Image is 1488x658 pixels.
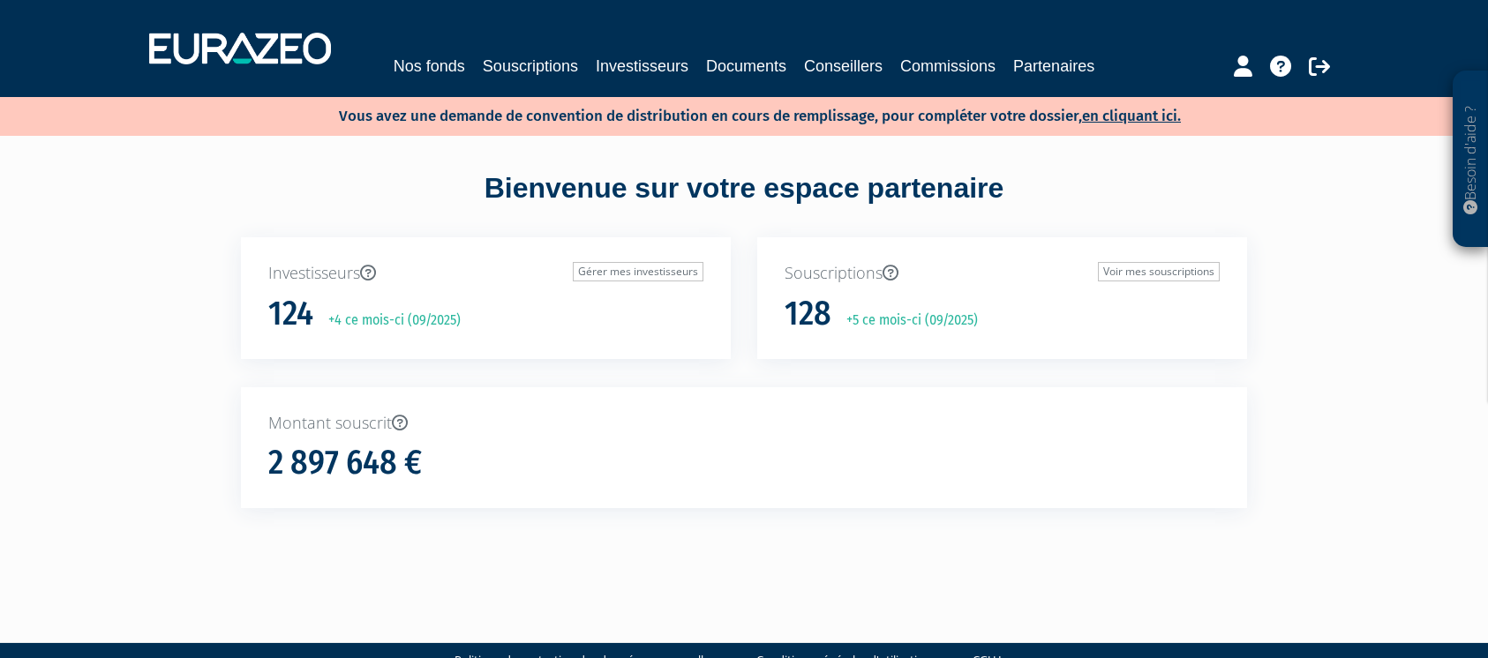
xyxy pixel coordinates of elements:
p: +4 ce mois-ci (09/2025) [316,310,461,331]
h1: 2 897 648 € [268,445,422,482]
h1: 128 [785,295,831,333]
p: Investisseurs [268,262,703,285]
p: Vous avez une demande de convention de distribution en cours de remplissage, pour compléter votre... [288,101,1181,127]
a: Investisseurs [596,54,688,79]
p: Besoin d'aide ? [1461,80,1481,239]
a: Conseillers [804,54,883,79]
a: Nos fonds [394,54,465,79]
a: Souscriptions [483,54,578,79]
p: Souscriptions [785,262,1220,285]
a: Voir mes souscriptions [1098,262,1220,281]
a: Documents [706,54,786,79]
h1: 124 [268,295,313,333]
p: +5 ce mois-ci (09/2025) [834,310,978,331]
a: Commissions [900,54,996,79]
a: Gérer mes investisseurs [573,262,703,281]
p: Montant souscrit [268,412,1220,435]
a: en cliquant ici. [1082,107,1181,125]
a: Partenaires [1013,54,1094,79]
div: Bienvenue sur votre espace partenaire [228,168,1260,237]
img: 1732889491-logotype_eurazeo_blanc_rvb.png [149,33,331,64]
